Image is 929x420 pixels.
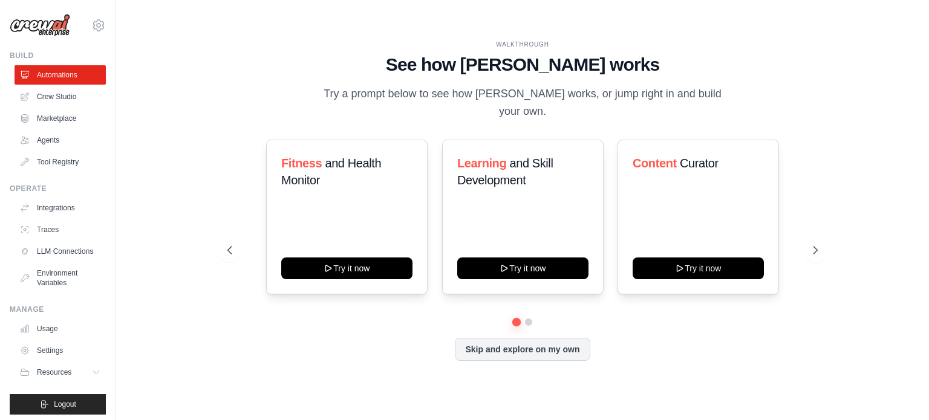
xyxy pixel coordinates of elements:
a: Crew Studio [15,87,106,106]
span: Learning [457,157,506,170]
a: Tool Registry [15,152,106,172]
div: Operate [10,184,106,193]
a: Usage [15,319,106,338]
a: Automations [15,65,106,85]
span: Content [633,157,677,170]
div: Manage [10,305,106,314]
a: Traces [15,220,106,239]
a: Settings [15,341,106,360]
span: and Skill Development [457,157,553,187]
span: Fitness [281,157,322,170]
p: Try a prompt below to see how [PERSON_NAME] works, or jump right in and build your own. [319,85,726,121]
span: Curator [680,157,719,170]
div: WALKTHROUGH [227,40,818,49]
a: LLM Connections [15,242,106,261]
h1: See how [PERSON_NAME] works [227,54,818,76]
button: Resources [15,363,106,382]
span: and Health Monitor [281,157,381,187]
span: Resources [37,367,71,377]
button: Try it now [457,257,588,279]
a: Environment Variables [15,263,106,292]
button: Skip and explore on my own [455,338,590,361]
button: Try it now [281,257,412,279]
a: Marketplace [15,109,106,128]
button: Try it now [633,257,764,279]
button: Logout [10,394,106,415]
img: Logo [10,14,70,37]
span: Logout [54,399,76,409]
a: Agents [15,131,106,150]
a: Integrations [15,198,106,218]
div: Build [10,51,106,60]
